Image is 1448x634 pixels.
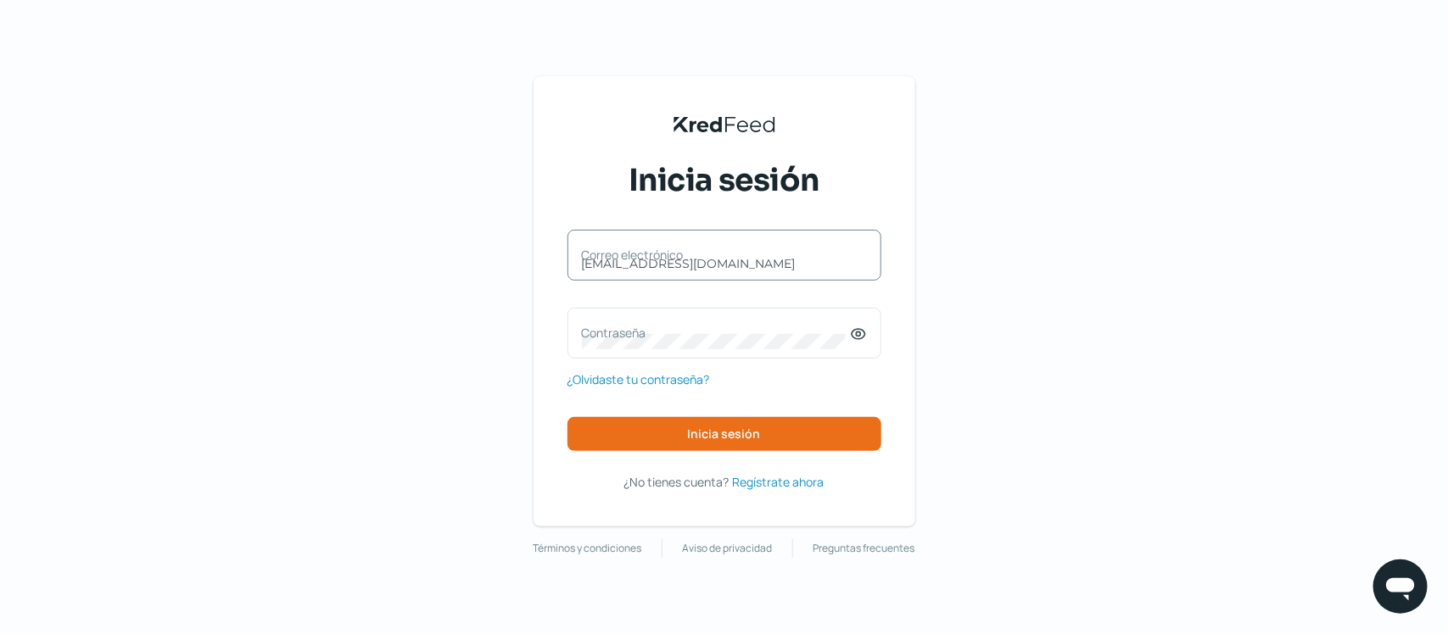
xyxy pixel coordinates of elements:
span: Inicia sesión [688,428,761,440]
a: Términos y condiciones [534,539,642,558]
label: Correo electrónico [582,247,850,263]
img: chatIcon [1384,570,1417,603]
button: Inicia sesión [567,417,881,451]
a: ¿Olvidaste tu contraseña? [567,369,710,390]
span: Inicia sesión [629,159,820,202]
a: Regístrate ahora [733,471,825,492]
span: ¿No tienes cuenta? [624,474,730,490]
a: Preguntas frecuentes [813,539,915,558]
label: Contraseña [582,325,850,341]
a: Aviso de privacidad [683,539,773,558]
